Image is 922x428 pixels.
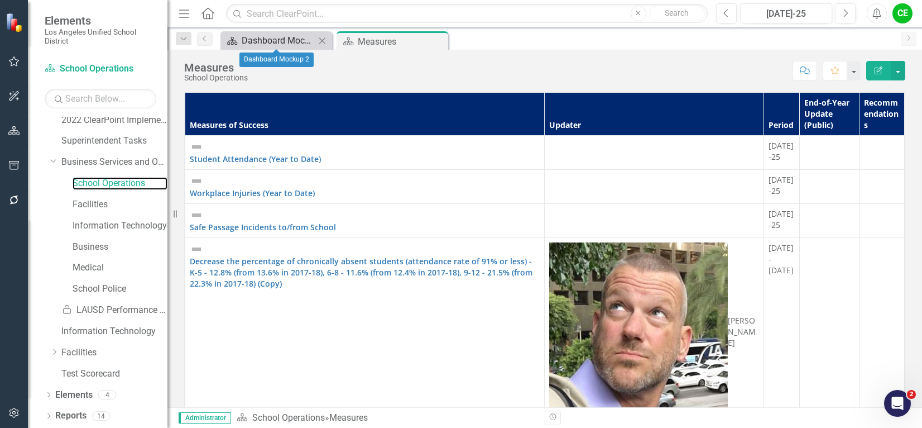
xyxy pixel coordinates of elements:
[800,136,859,170] td: Double-Click to Edit
[190,154,321,164] a: Student Attendance (Year to Date)
[73,198,167,211] a: Facilities
[184,74,248,82] div: School Operations
[545,238,764,426] td: Double-Click to Edit
[98,390,116,400] div: 4
[800,238,859,426] td: Double-Click to Edit
[859,238,904,426] td: Double-Click to Edit
[73,283,167,296] a: School Police
[239,53,314,67] div: Dashboard Mockup 2
[190,256,532,289] a: Decrease the percentage of chronically absent students (attendance rate of 91% or less) - K-5 - 1...
[179,412,231,424] span: Administrator
[665,8,689,17] span: Search
[61,325,167,338] a: Information Technology
[800,204,859,238] td: Double-Click to Edit
[92,411,110,421] div: 14
[728,315,759,349] div: [PERSON_NAME]
[190,188,315,198] a: Workplace Injuries (Year to Date)
[190,174,203,188] img: Not Defined
[252,412,325,423] a: School Operations
[185,238,545,426] td: Double-Click to Edit Right Click for Context Menu
[242,34,315,47] div: Dashboard Mockup 2
[61,304,167,317] a: LAUSD Performance Meter
[61,135,167,148] a: Superintendent Tasks
[184,61,248,74] div: Measures
[800,170,859,204] td: Double-Click to Edit
[73,261,167,274] a: Medical
[649,6,705,21] button: Search
[190,120,540,131] div: Measures of Success
[190,242,203,256] img: Not Defined
[185,204,545,238] td: Double-Click to Edit Right Click for Context Menu
[769,140,795,163] div: [DATE]-25
[185,170,545,204] td: Double-Click to Edit Right Click for Context Menu
[769,242,795,276] div: [DATE]-[DATE]
[859,170,904,204] td: Double-Click to Edit
[185,136,545,170] td: Double-Click to Edit Right Click for Context Menu
[55,410,87,422] a: Reports
[744,7,828,21] div: [DATE]-25
[45,63,156,75] a: School Operations
[769,120,795,131] div: Period
[358,35,445,49] div: Measures
[769,208,795,231] div: [DATE]-25
[545,136,764,170] td: Double-Click to Edit
[6,12,25,32] img: ClearPoint Strategy
[73,220,167,232] a: Information Technology
[859,204,904,238] td: Double-Click to Edit
[545,170,764,204] td: Double-Click to Edit
[190,222,336,232] a: Safe Passage Incidents to/from School
[549,242,728,421] img: Samuel Gilstrap
[769,174,795,197] div: [DATE]-25
[73,241,167,254] a: Business
[804,97,854,131] div: End-of-Year Update (Public)
[45,89,156,108] input: Search Below...
[73,177,167,190] a: School Operations
[61,368,167,381] a: Test Scorecard
[61,156,167,169] a: Business Services and Operations
[864,97,900,131] div: Recommendations
[884,390,911,417] iframe: Intercom live chat
[237,412,536,425] div: »
[223,34,315,47] a: Dashboard Mockup 2
[907,390,916,399] span: 2
[61,346,167,359] a: Facilities
[61,114,167,127] a: 2022 ClearPoint Implementation
[55,389,93,402] a: Elements
[329,412,368,423] div: Measures
[190,140,203,154] img: Not Defined
[226,4,708,23] input: Search ClearPoint...
[892,3,913,23] button: CE
[45,27,156,46] small: Los Angeles Unified School District
[740,3,832,23] button: [DATE]-25
[190,208,203,222] img: Not Defined
[45,14,156,27] span: Elements
[859,136,904,170] td: Double-Click to Edit
[549,120,759,131] div: Updater
[545,204,764,238] td: Double-Click to Edit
